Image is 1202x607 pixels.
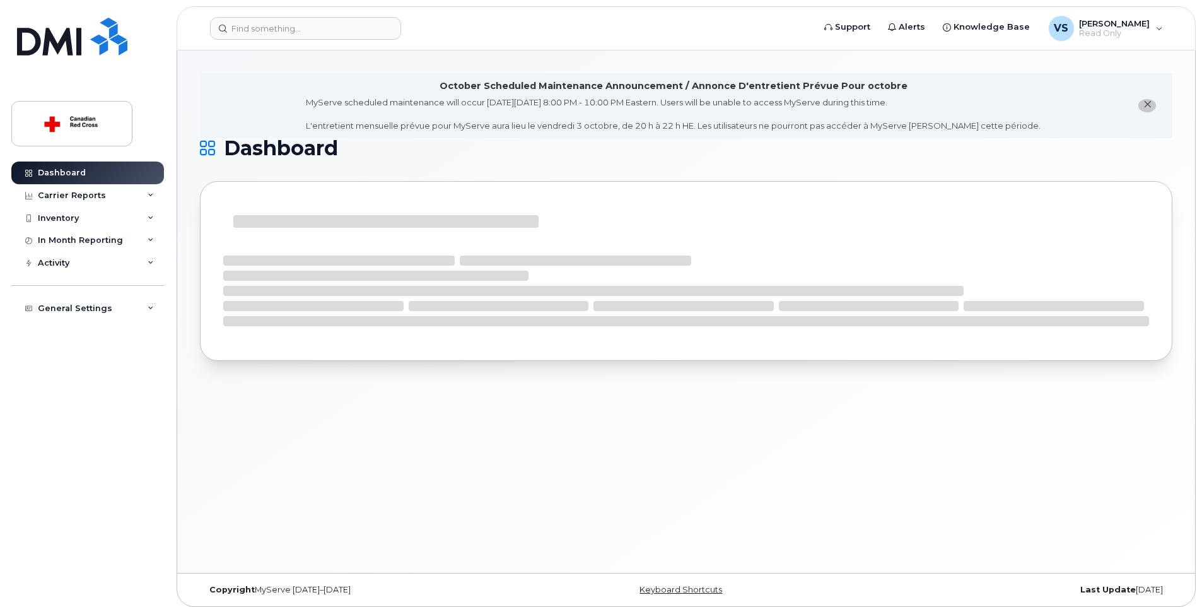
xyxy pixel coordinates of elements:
[224,139,338,158] span: Dashboard
[639,585,722,594] a: Keyboard Shortcuts
[1138,99,1156,112] button: close notification
[209,585,255,594] strong: Copyright
[306,97,1041,132] div: MyServe scheduled maintenance will occur [DATE][DATE] 8:00 PM - 10:00 PM Eastern. Users will be u...
[1080,585,1136,594] strong: Last Update
[200,585,524,595] div: MyServe [DATE]–[DATE]
[440,80,907,93] div: October Scheduled Maintenance Announcement / Annonce D'entretient Prévue Pour octobre
[848,585,1172,595] div: [DATE]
